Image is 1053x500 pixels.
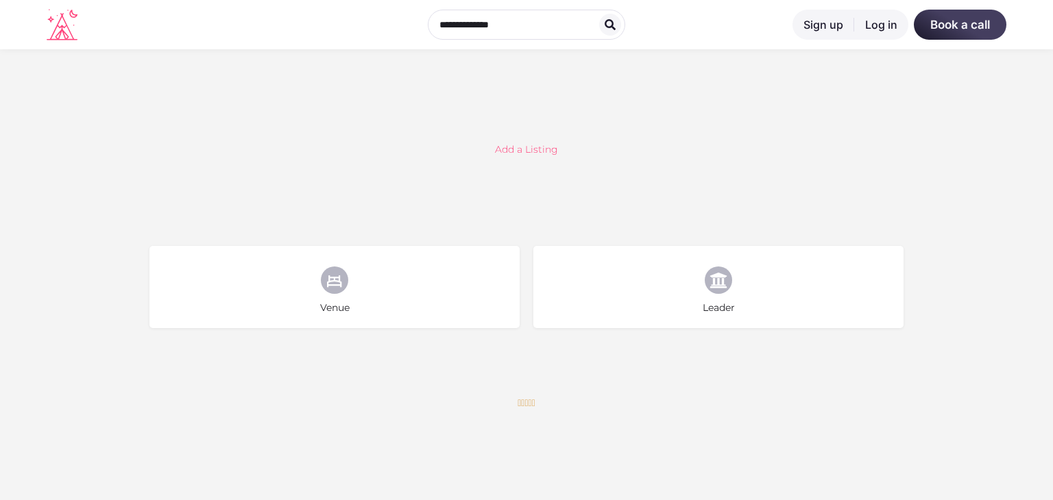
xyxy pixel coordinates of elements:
a: Log in [854,10,908,40]
span: Leader [701,302,735,315]
p: Add a Listing [153,142,900,157]
i:  [524,397,528,410]
i:  [518,397,521,410]
a: Sign up [792,10,854,40]
i:  [529,397,532,410]
i:  [521,397,524,410]
a: Book a call [914,10,1006,40]
i:  [532,397,535,410]
div: 5/5 [518,397,535,410]
span: Venue [319,302,350,315]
